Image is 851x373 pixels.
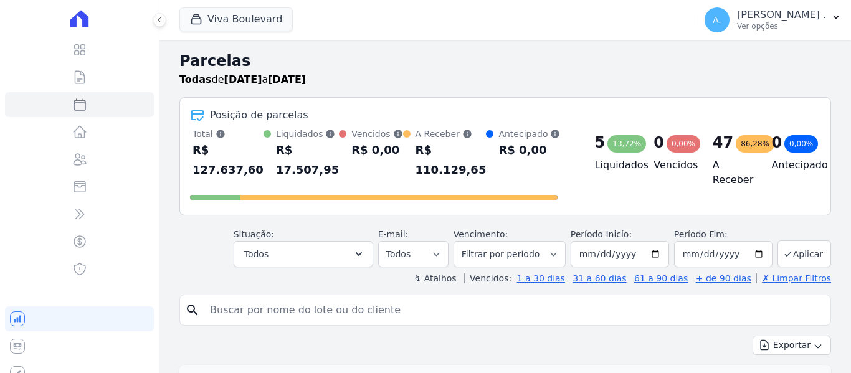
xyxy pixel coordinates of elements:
a: 61 a 90 dias [634,273,688,283]
h2: Parcelas [179,50,831,72]
label: Vencidos: [464,273,511,283]
div: R$ 0,00 [351,140,402,160]
h4: Antecipado [771,158,811,172]
button: Todos [234,241,373,267]
div: Antecipado [498,128,560,140]
strong: [DATE] [268,73,306,85]
div: 0,00% [784,135,818,153]
a: 1 a 30 dias [517,273,565,283]
button: Aplicar [777,240,831,267]
input: Buscar por nome do lote ou do cliente [202,298,825,323]
a: + de 90 dias [696,273,751,283]
label: Período Inicío: [571,229,632,239]
p: [PERSON_NAME] . [737,9,826,21]
strong: Todas [179,73,212,85]
div: R$ 110.129,65 [416,140,487,180]
label: Situação: [234,229,274,239]
div: R$ 17.507,95 [276,140,339,180]
span: A. [713,16,721,24]
button: Exportar [753,336,831,355]
div: 47 [713,133,733,153]
div: 0 [771,133,782,153]
a: ✗ Limpar Filtros [756,273,831,283]
div: Vencidos [351,128,402,140]
p: Ver opções [737,21,826,31]
a: 31 a 60 dias [573,273,626,283]
h4: Vencidos [654,158,693,172]
div: Total [193,128,264,140]
h4: Liquidados [595,158,634,172]
div: 13,72% [607,135,646,153]
div: 0 [654,133,664,153]
strong: [DATE] [224,73,262,85]
p: de a [179,72,306,87]
div: R$ 0,00 [498,140,560,160]
label: Vencimento: [454,229,508,239]
div: Liquidados [276,128,339,140]
i: search [185,303,200,318]
div: Posição de parcelas [210,108,308,123]
h4: A Receber [713,158,752,187]
button: Viva Boulevard [179,7,293,31]
div: 0,00% [667,135,700,153]
label: E-mail: [378,229,409,239]
div: 86,28% [736,135,774,153]
div: 5 [595,133,606,153]
div: A Receber [416,128,487,140]
button: A. [PERSON_NAME] . Ver opções [695,2,851,37]
span: Todos [244,247,269,262]
div: R$ 127.637,60 [193,140,264,180]
label: ↯ Atalhos [414,273,456,283]
label: Período Fim: [674,228,773,241]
